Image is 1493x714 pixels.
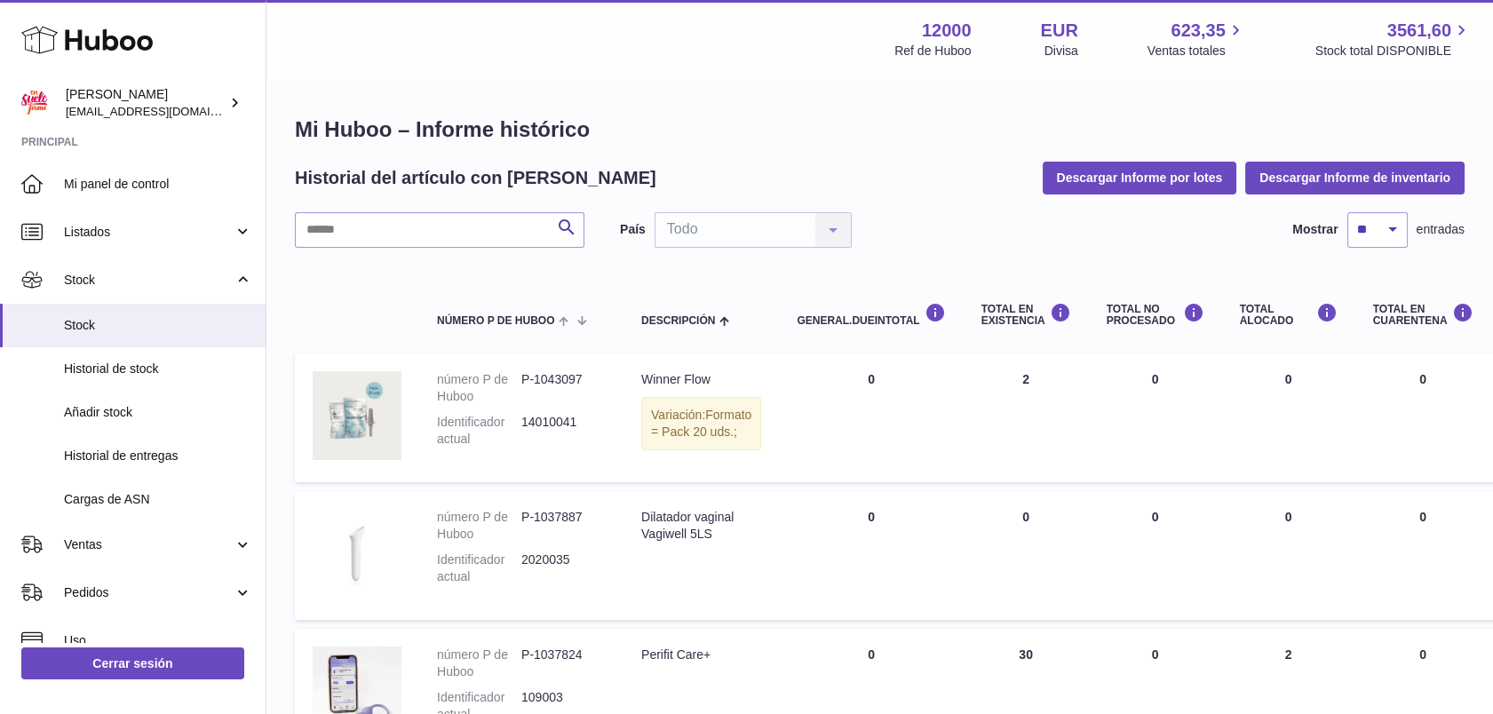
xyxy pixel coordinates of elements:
span: Descripción [641,315,715,327]
dd: P-1043097 [521,371,606,405]
dd: P-1037887 [521,509,606,543]
span: Ventas totales [1148,43,1246,59]
div: Winner Flow [641,371,761,388]
div: Total NO PROCESADO [1107,303,1204,327]
div: Total en EXISTENCIA [981,303,1071,327]
td: 0 [1222,353,1355,482]
div: Divisa [1044,43,1078,59]
div: Ref de Huboo [894,43,971,59]
dt: número P de Huboo [437,647,521,680]
dt: número P de Huboo [437,371,521,405]
img: product image [313,371,401,460]
div: Total ALOCADO [1240,303,1338,327]
div: Perifit Care+ [641,647,761,663]
strong: 12000 [922,19,972,43]
span: Mi panel de control [64,176,252,193]
strong: EUR [1041,19,1078,43]
span: entradas [1417,221,1465,238]
a: 3561,60 Stock total DISPONIBLE [1315,19,1472,59]
div: [PERSON_NAME] [66,86,226,120]
span: Formato = Pack 20 uds.; [651,408,751,439]
div: Dilatador vaginal Vagiwell 5LS [641,509,761,543]
label: País [620,221,646,238]
dt: número P de Huboo [437,509,521,543]
td: 0 [1089,353,1222,482]
td: 0 [1222,491,1355,620]
span: 623,35 [1171,19,1226,43]
td: 0 [964,491,1089,620]
td: 0 [779,353,963,482]
td: 2 [964,353,1089,482]
dt: Identificador actual [437,414,521,448]
span: Historial de stock [64,361,252,377]
div: general.dueInTotal [797,303,945,327]
span: Ventas [64,536,234,553]
span: Stock total DISPONIBLE [1315,43,1472,59]
dd: P-1037824 [521,647,606,680]
span: Stock [64,272,234,289]
h2: Historial del artículo con [PERSON_NAME] [295,166,656,190]
span: 0 [1419,647,1426,662]
img: mar@ensuelofirme.com [21,90,48,116]
div: Variación: [641,397,761,450]
h1: Mi Huboo – Informe histórico [295,115,1465,144]
dd: 2020035 [521,551,606,585]
span: 0 [1419,372,1426,386]
span: Uso [64,632,252,649]
a: Cerrar sesión [21,647,244,679]
span: Listados [64,224,234,241]
span: Cargas de ASN [64,491,252,508]
img: product image [313,509,401,598]
button: Descargar Informe de inventario [1245,162,1465,194]
a: 623,35 Ventas totales [1148,19,1246,59]
td: 0 [1089,491,1222,620]
span: [EMAIL_ADDRESS][DOMAIN_NAME] [66,104,261,118]
span: Añadir stock [64,404,252,421]
td: 0 [779,491,963,620]
span: Stock [64,317,252,334]
span: Pedidos [64,584,234,601]
span: número P de Huboo [437,315,554,327]
span: Historial de entregas [64,448,252,464]
span: 3561,60 [1387,19,1451,43]
label: Mostrar [1292,221,1338,238]
dt: Identificador actual [437,551,521,585]
button: Descargar Informe por lotes [1043,162,1237,194]
span: 0 [1419,510,1426,524]
dd: 14010041 [521,414,606,448]
div: Total en CUARENTENA [1373,303,1473,327]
